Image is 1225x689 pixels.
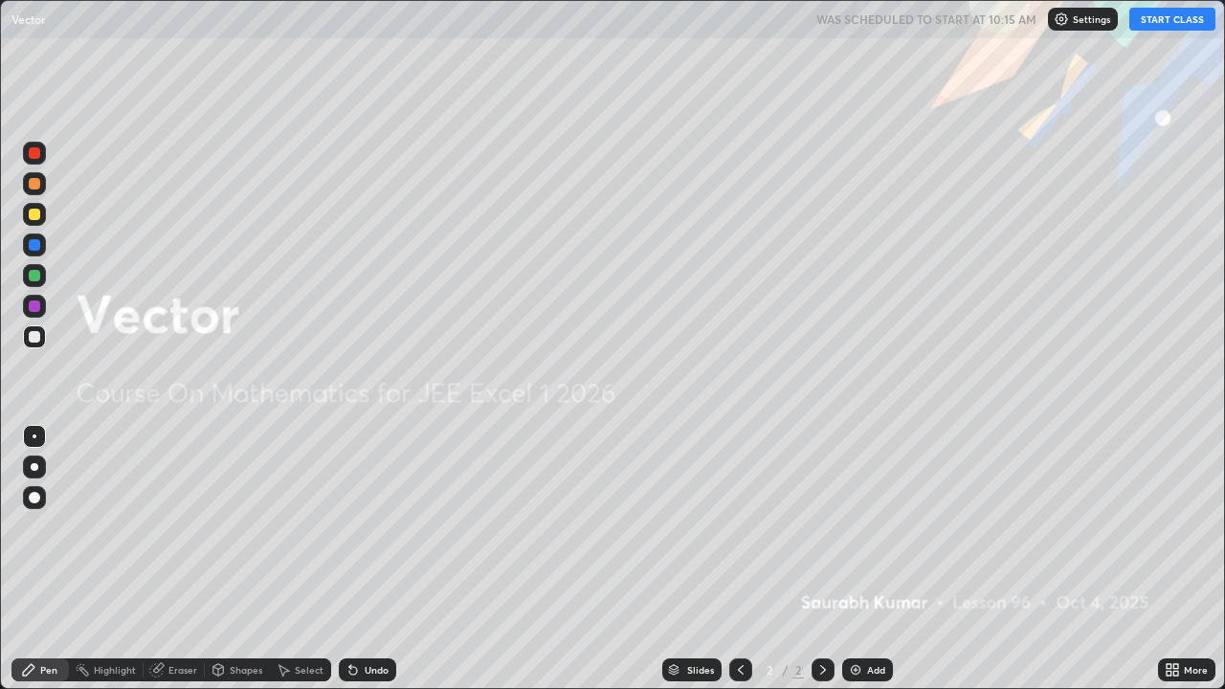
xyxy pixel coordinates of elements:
[783,664,789,676] div: /
[295,665,323,675] div: Select
[1073,14,1110,24] p: Settings
[365,665,389,675] div: Undo
[760,664,779,676] div: 2
[230,665,262,675] div: Shapes
[848,662,863,678] img: add-slide-button
[168,665,197,675] div: Eraser
[1054,11,1069,27] img: class-settings-icons
[94,665,136,675] div: Highlight
[867,665,885,675] div: Add
[1129,8,1215,31] button: START CLASS
[792,661,804,678] div: 2
[687,665,714,675] div: Slides
[11,11,45,27] p: Vector
[1184,665,1208,675] div: More
[816,11,1036,28] h5: WAS SCHEDULED TO START AT 10:15 AM
[40,665,57,675] div: Pen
